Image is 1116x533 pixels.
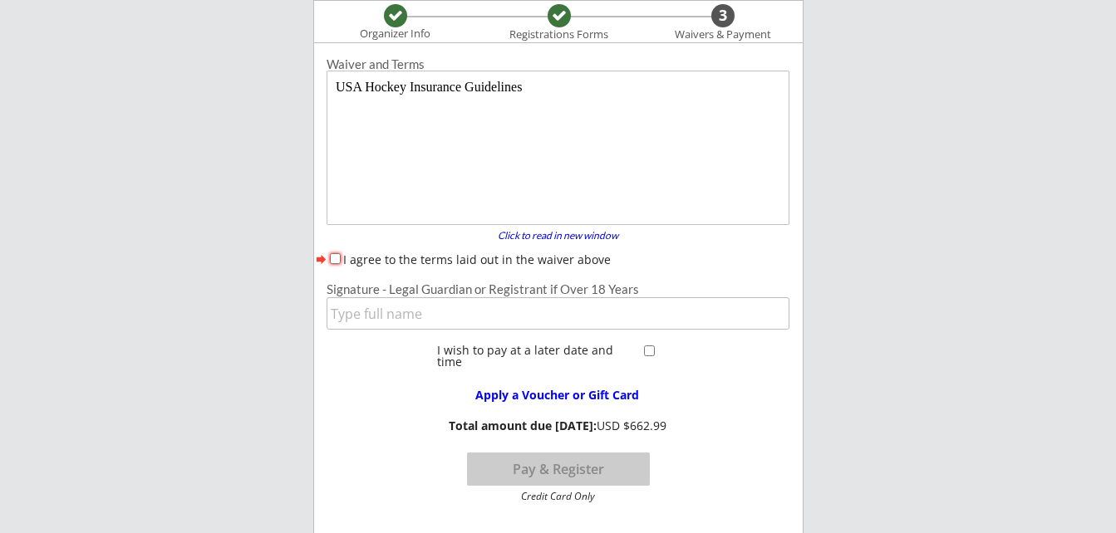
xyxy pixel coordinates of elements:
[437,345,639,368] div: I wish to pay at a later date and time
[327,58,789,71] div: Waiver and Terms
[474,491,642,501] div: Credit Card Only
[343,252,611,267] label: I agree to the terms laid out in the waiver above
[467,452,650,486] button: Pay & Register
[444,419,672,433] div: USD $662.99
[711,7,735,25] div: 3
[314,251,328,267] button: forward
[449,418,597,433] strong: Total amount due [DATE]:
[666,28,780,42] div: Waivers & Payment
[327,283,789,296] div: Signature - Legal Guardian or Registrant if Over 18 Years
[488,231,629,244] a: Click to read in new window
[488,231,629,241] div: Click to read in new window
[450,389,665,401] div: Apply a Voucher or Gift Card
[502,28,617,42] div: Registrations Forms
[7,7,456,148] body: USA Hockey Insurance Guidelines
[327,297,789,330] input: Type full name
[350,27,441,41] div: Organizer Info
